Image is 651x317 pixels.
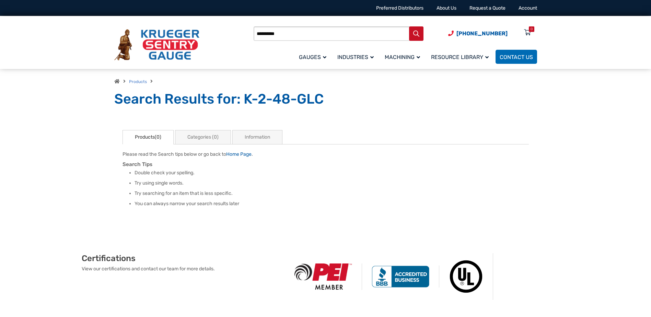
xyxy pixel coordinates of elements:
a: Preferred Distributors [376,5,423,11]
h3: Search Tips [123,161,529,168]
a: Gauges [295,49,333,65]
a: Information [232,130,282,144]
a: Machining [381,49,427,65]
li: You can always narrow your search results later [135,200,529,207]
span: Contact Us [500,54,533,60]
p: Please read the Search tips below or go back to . [123,151,529,158]
a: Industries [333,49,381,65]
a: About Us [437,5,456,11]
span: Machining [385,54,420,60]
img: Underwriters Laboratories [439,253,493,300]
a: Products [129,79,147,84]
p: View our certifications and contact our team for more details. [82,265,285,272]
a: Request a Quote [469,5,505,11]
div: 0 [531,26,533,32]
a: Account [519,5,537,11]
li: Double check your spelling. [135,169,529,176]
span: Industries [337,54,374,60]
a: Contact Us [496,50,537,64]
a: Products(0) [123,130,174,144]
img: BBB [362,266,439,287]
span: [PHONE_NUMBER] [456,30,508,37]
a: Phone Number (920) 434-8860 [448,29,508,38]
a: Home Page [226,151,252,157]
li: Try searching for an item that is less specific. [135,190,529,197]
span: Gauges [299,54,326,60]
img: Krueger Sentry Gauge [114,29,199,61]
a: Resource Library [427,49,496,65]
li: Try using single words. [135,180,529,187]
span: Resource Library [431,54,489,60]
a: Categories (0) [175,130,231,144]
h1: Search Results for: K-2-48-GLC [114,91,537,108]
img: PEI Member [285,263,362,290]
h2: Certifications [82,253,285,263]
